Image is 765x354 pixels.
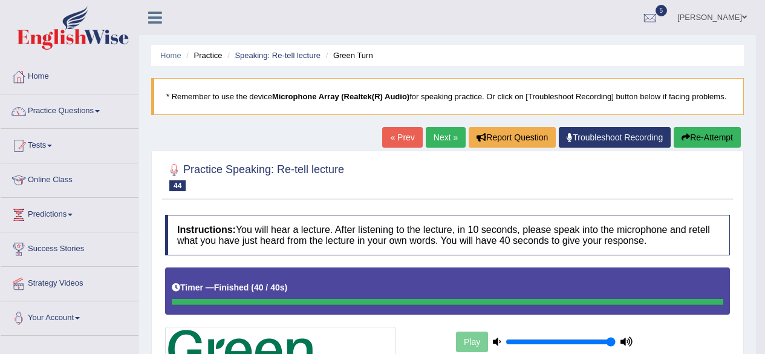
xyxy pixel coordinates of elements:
[1,60,138,90] a: Home
[1,163,138,194] a: Online Class
[382,127,422,148] a: « Prev
[160,51,181,60] a: Home
[1,198,138,228] a: Predictions
[254,283,285,292] b: 40 / 40s
[169,180,186,191] span: 44
[165,161,344,191] h2: Practice Speaking: Re-tell lecture
[172,283,287,292] h5: Timer —
[1,129,138,159] a: Tests
[674,127,741,148] button: Re-Attempt
[183,50,222,61] li: Practice
[469,127,556,148] button: Report Question
[1,232,138,263] a: Success Stories
[656,5,668,16] span: 5
[1,267,138,297] a: Strategy Videos
[151,78,744,115] blockquote: * Remember to use the device for speaking practice. Or click on [Troubleshoot Recording] button b...
[285,283,288,292] b: )
[214,283,249,292] b: Finished
[1,94,138,125] a: Practice Questions
[251,283,254,292] b: (
[426,127,466,148] a: Next »
[1,301,138,332] a: Your Account
[235,51,321,60] a: Speaking: Re-tell lecture
[559,127,671,148] a: Troubleshoot Recording
[272,92,409,101] b: Microphone Array (Realtek(R) Audio)
[165,215,730,255] h4: You will hear a lecture. After listening to the lecture, in 10 seconds, please speak into the mic...
[323,50,373,61] li: Green Turn
[177,225,236,235] b: Instructions:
